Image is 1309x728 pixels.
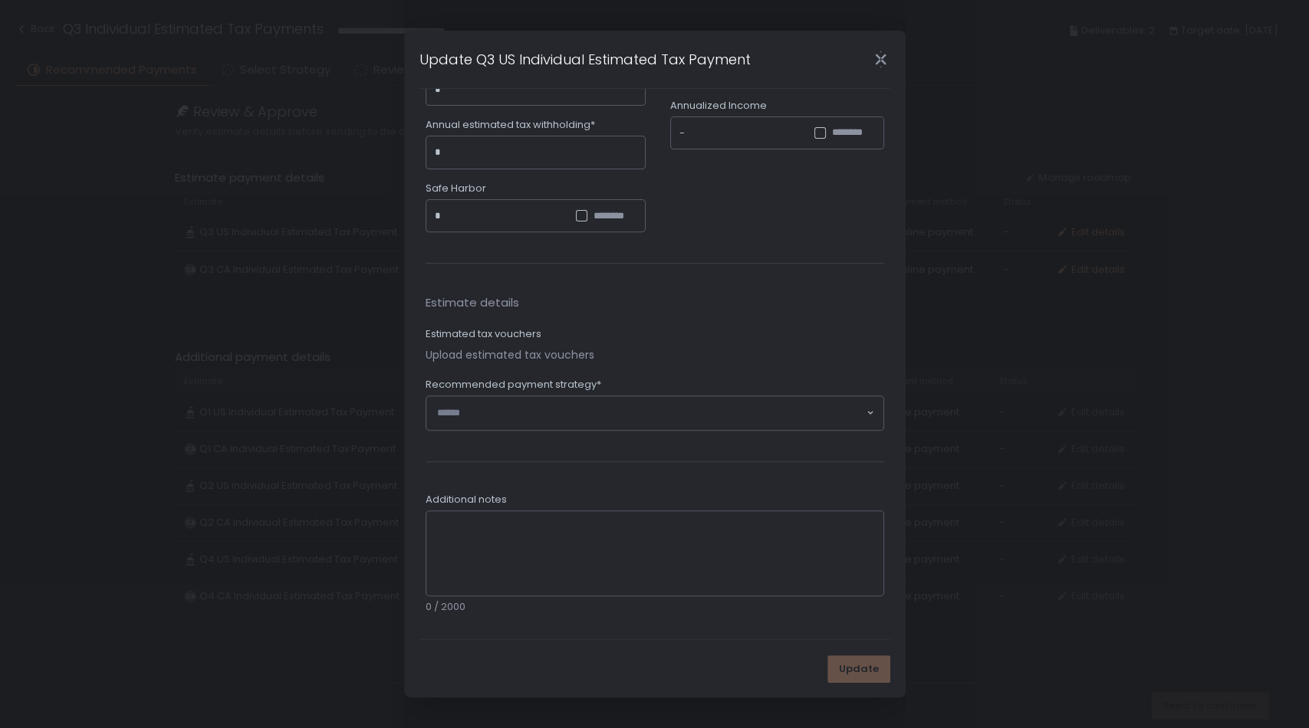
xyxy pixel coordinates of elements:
[426,378,601,392] span: Recommended payment strategy*
[679,126,685,141] div: -
[670,99,767,113] span: Annualized Income
[426,294,884,312] span: Estimate details
[426,182,486,195] span: Safe Harbor
[419,49,751,70] h1: Update Q3 US Individual Estimated Tax Payment
[426,118,595,132] span: Annual estimated tax withholding*
[426,327,541,341] label: Estimated tax vouchers
[426,493,507,507] span: Additional notes
[426,396,883,430] div: Search for option
[437,405,865,421] input: Search for option
[857,51,906,68] div: Close
[426,347,594,362] button: Upload estimated tax vouchers
[426,600,884,614] div: 0 / 2000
